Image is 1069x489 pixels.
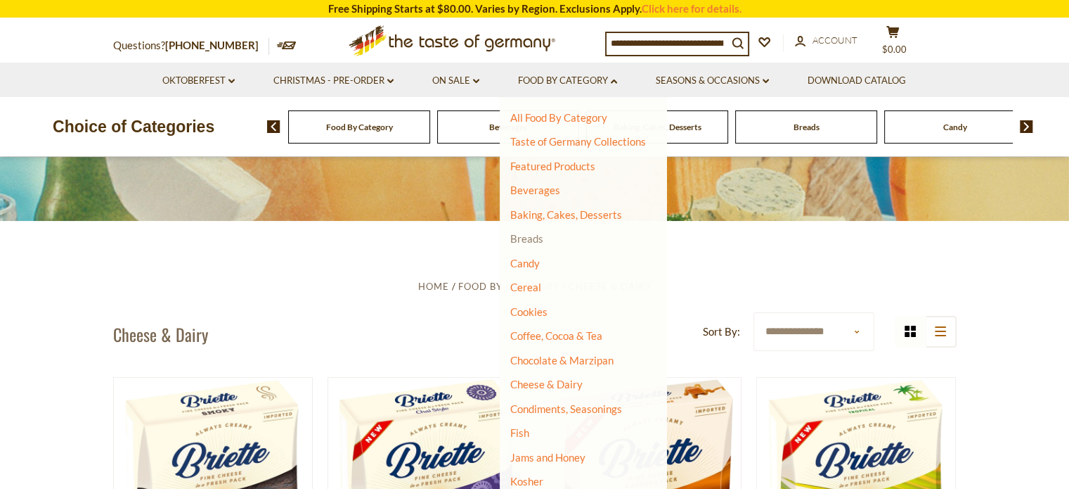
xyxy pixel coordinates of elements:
[510,354,614,367] a: Chocolate & Marzipan
[510,160,595,172] a: Featured Products
[510,281,541,293] a: Cereal
[510,329,602,342] a: Coffee, Cocoa & Tea
[882,44,907,55] span: $0.00
[165,39,259,51] a: [PHONE_NUMBER]
[432,73,479,89] a: On Sale
[793,122,819,132] a: Breads
[417,281,448,292] a: Home
[812,34,857,46] span: Account
[510,451,585,464] a: Jams and Honey
[510,402,622,415] a: Condiments, Seasonings
[510,305,548,318] a: Cookies
[656,73,769,89] a: Seasons & Occasions
[518,73,617,89] a: Food By Category
[510,426,529,439] a: Fish
[489,122,527,132] a: Beverages
[808,73,906,89] a: Download Catalog
[510,475,543,488] a: Kosher
[267,120,280,133] img: previous arrow
[642,2,741,15] a: Click here for details.
[510,184,560,196] a: Beverages
[113,324,208,345] h1: Cheese & Dairy
[510,135,646,148] a: Taste of Germany Collections
[703,323,740,341] label: Sort By:
[943,122,967,132] a: Candy
[510,378,583,390] a: Cheese & Dairy
[1020,120,1033,133] img: next arrow
[872,25,914,61] button: $0.00
[510,257,540,269] a: Candy
[162,73,235,89] a: Oktoberfest
[510,111,607,124] a: All Food By Category
[458,281,559,292] a: Food By Category
[113,37,269,55] p: Questions?
[326,122,393,132] a: Food By Category
[273,73,394,89] a: Christmas - PRE-ORDER
[795,33,857,49] a: Account
[510,232,543,245] a: Breads
[510,208,622,221] a: Baking, Cakes, Desserts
